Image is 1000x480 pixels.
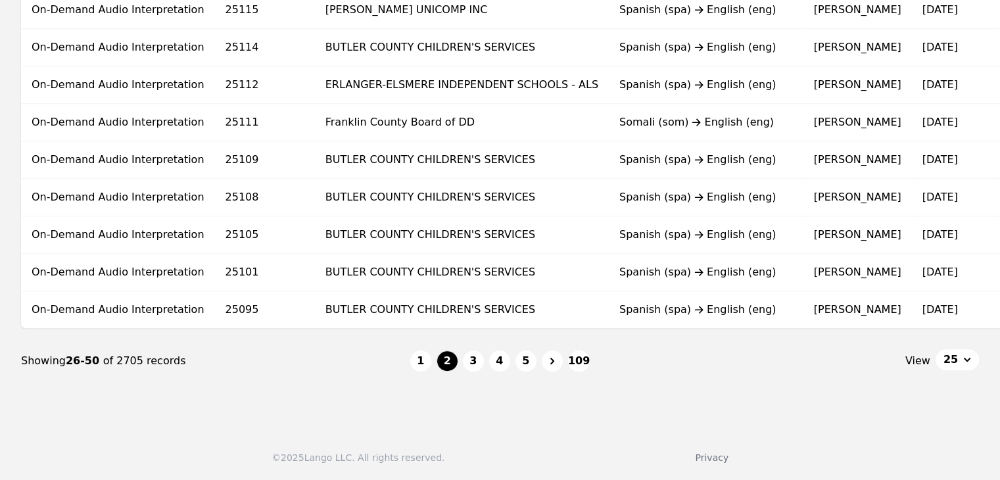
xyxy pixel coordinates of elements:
td: On-Demand Audio Interpretation [21,291,215,329]
div: Spanish (spa) English (eng) [619,264,793,280]
div: Spanish (spa) English (eng) [619,77,793,93]
td: Franklin County Board of DD [315,104,609,141]
time: [DATE] [922,153,958,166]
div: © 2025 Lango LLC. All rights reserved. [272,451,444,464]
time: [DATE] [922,303,958,316]
td: BUTLER COUNTY CHILDREN'S SERVICES [315,29,609,66]
div: Spanish (spa) English (eng) [619,39,793,55]
td: [PERSON_NAME] [803,179,912,216]
td: BUTLER COUNTY CHILDREN'S SERVICES [315,141,609,179]
time: [DATE] [922,3,958,16]
td: 25101 [215,254,315,291]
td: BUTLER COUNTY CHILDREN'S SERVICES [315,179,609,216]
a: Privacy [695,452,728,463]
div: Showing of 2705 records [21,353,410,369]
div: Spanish (spa) English (eng) [619,302,793,318]
td: [PERSON_NAME] [803,291,912,329]
td: 25109 [215,141,315,179]
td: 25105 [215,216,315,254]
time: [DATE] [922,266,958,278]
td: [PERSON_NAME] [803,254,912,291]
div: Spanish (spa) English (eng) [619,189,793,205]
button: 109 [568,350,590,372]
td: [PERSON_NAME] [803,66,912,104]
td: BUTLER COUNTY CHILDREN'S SERVICES [315,254,609,291]
td: BUTLER COUNTY CHILDREN'S SERVICES [315,291,609,329]
td: 25095 [215,291,315,329]
button: 1 [410,350,431,372]
button: 4 [489,350,510,372]
td: On-Demand Audio Interpretation [21,179,215,216]
time: [DATE] [922,191,958,203]
td: ERLANGER-ELSMERE INDEPENDENT SCHOOLS - ALS [315,66,609,104]
div: Spanish (spa) English (eng) [619,2,793,18]
td: 25114 [215,29,315,66]
span: 26-50 [66,354,103,367]
td: 25108 [215,179,315,216]
time: [DATE] [922,116,958,128]
td: BUTLER COUNTY CHILDREN'S SERVICES [315,216,609,254]
nav: Page navigation [21,329,979,393]
div: Spanish (spa) English (eng) [619,227,793,243]
td: On-Demand Audio Interpretation [21,216,215,254]
td: [PERSON_NAME] [803,141,912,179]
time: [DATE] [922,41,958,53]
td: [PERSON_NAME] [803,216,912,254]
button: 5 [515,350,536,372]
button: 3 [463,350,484,372]
span: View [905,353,930,369]
time: [DATE] [922,78,958,91]
div: Spanish (spa) English (eng) [619,152,793,168]
td: 25111 [215,104,315,141]
td: On-Demand Audio Interpretation [21,141,215,179]
span: 25 [943,352,958,368]
time: [DATE] [922,228,958,241]
td: [PERSON_NAME] [803,29,912,66]
td: On-Demand Audio Interpretation [21,254,215,291]
button: 25 [936,349,979,370]
td: 25112 [215,66,315,104]
td: On-Demand Audio Interpretation [21,104,215,141]
td: On-Demand Audio Interpretation [21,66,215,104]
div: Somali (som) English (eng) [619,114,793,130]
td: [PERSON_NAME] [803,104,912,141]
td: On-Demand Audio Interpretation [21,29,215,66]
